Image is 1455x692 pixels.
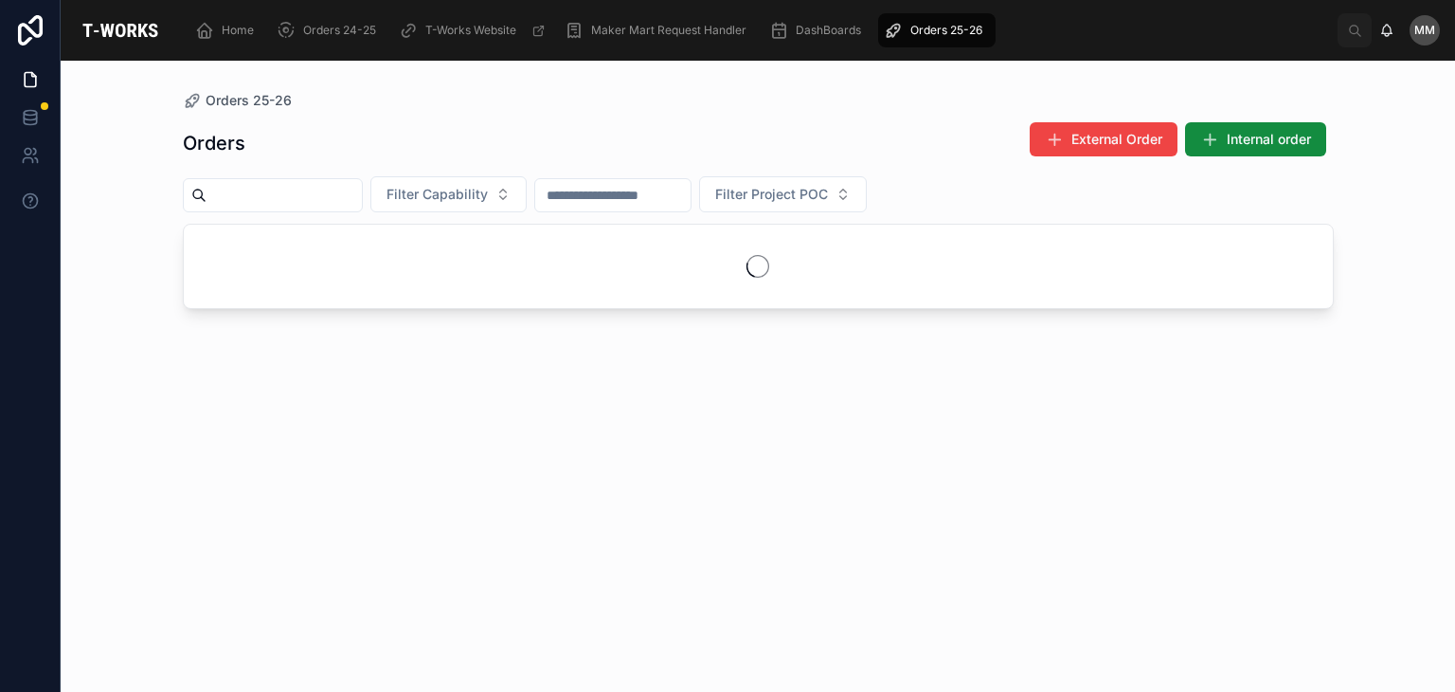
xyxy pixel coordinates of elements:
a: Orders 24-25 [271,13,389,47]
a: Home [189,13,267,47]
span: Orders 25-26 [206,91,292,110]
a: DashBoards [763,13,874,47]
h1: Orders [183,130,245,156]
span: Filter Project POC [715,185,828,204]
span: Filter Capability [386,185,488,204]
span: Maker Mart Request Handler [591,23,746,38]
div: scrollable content [180,9,1338,51]
img: App logo [76,15,165,46]
span: DashBoards [796,23,861,38]
button: External Order [1030,122,1177,156]
button: Select Button [370,176,527,212]
a: T-Works Website [393,13,555,47]
span: Home [222,23,254,38]
button: Select Button [699,176,867,212]
a: Maker Mart Request Handler [559,13,760,47]
a: Orders 25-26 [183,91,292,110]
span: Orders 25-26 [910,23,982,38]
span: T-Works Website [425,23,516,38]
span: Orders 24-25 [303,23,376,38]
span: External Order [1071,130,1162,149]
span: Internal order [1227,130,1311,149]
span: MM [1414,23,1435,38]
button: Internal order [1185,122,1326,156]
a: Orders 25-26 [878,13,996,47]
